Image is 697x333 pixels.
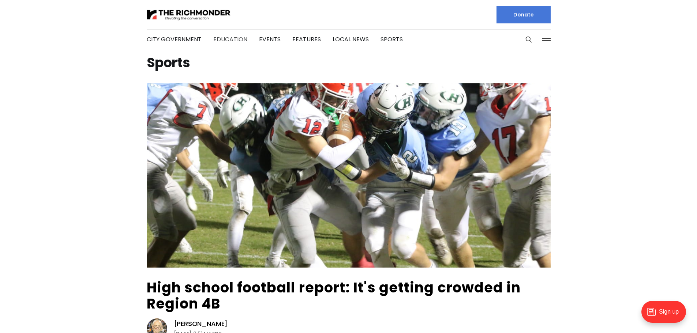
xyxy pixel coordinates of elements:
h1: Sports [147,57,551,69]
a: [PERSON_NAME] [174,319,228,328]
img: The Richmonder [147,8,231,21]
a: Local News [333,35,369,43]
a: Features [292,35,321,43]
button: Search this site [523,34,534,45]
a: Donate [496,6,551,23]
a: High school football report: It's getting crowded in Region 4B [147,278,521,313]
iframe: portal-trigger [635,297,697,333]
a: Education [213,35,247,43]
img: High school football report: It's getting crowded in Region 4B [147,83,551,268]
a: Events [259,35,281,43]
a: Sports [381,35,403,43]
a: City Government [147,35,202,43]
